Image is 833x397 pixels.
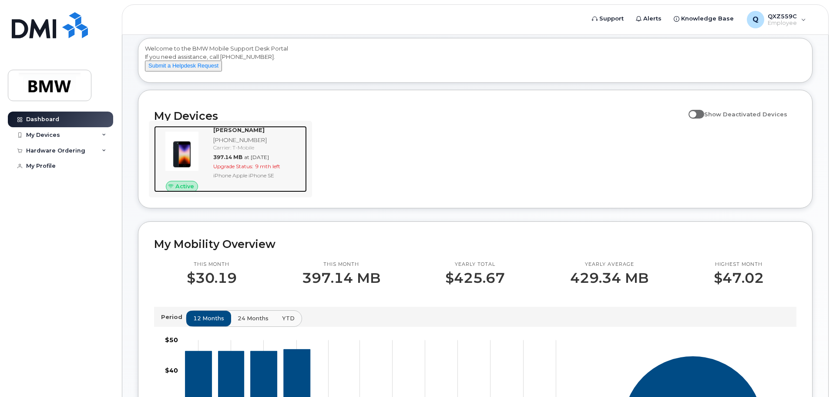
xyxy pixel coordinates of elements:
span: Employee [768,20,797,27]
p: This month [302,261,380,268]
div: Welcome to the BMW Mobile Support Desk Portal If you need assistance, call [PHONE_NUMBER]. [145,44,806,79]
button: Submit a Helpdesk Request [145,61,222,71]
p: Highest month [714,261,764,268]
div: QXZ559C [741,11,812,28]
span: Support [599,14,624,23]
p: $425.67 [445,270,505,286]
span: Upgrade Status: [213,163,253,170]
p: $47.02 [714,270,764,286]
p: Yearly average [570,261,648,268]
p: Period [161,313,186,321]
h2: My Mobility Overview [154,238,796,251]
a: Alerts [630,10,668,27]
span: 397.14 MB [213,154,242,160]
a: Submit a Helpdesk Request [145,62,222,69]
div: iPhone Apple iPhone SE [213,172,303,179]
span: 24 months [238,314,269,322]
a: Knowledge Base [668,10,740,27]
div: Carrier: T-Mobile [213,144,303,151]
a: Support [586,10,630,27]
span: Active [175,182,194,190]
p: 397.14 MB [302,270,380,286]
h2: My Devices [154,109,684,122]
span: YTD [282,314,295,322]
span: Show Deactivated Devices [704,111,787,118]
p: $30.19 [187,270,237,286]
span: Q [752,14,759,25]
tspan: $40 [165,366,178,374]
strong: [PERSON_NAME] [213,126,265,133]
span: QXZ559C [768,13,797,20]
p: Yearly total [445,261,505,268]
iframe: Messenger Launcher [795,359,826,390]
span: at [DATE] [244,154,269,160]
img: image20231002-3703462-10zne2t.jpeg [161,130,203,172]
span: Knowledge Base [681,14,734,23]
div: [PHONE_NUMBER] [213,136,303,144]
tspan: $50 [165,336,178,344]
span: Alerts [643,14,662,23]
p: 429.34 MB [570,270,648,286]
input: Show Deactivated Devices [689,106,695,113]
span: 9 mth left [255,163,280,170]
p: This month [187,261,237,268]
a: Active[PERSON_NAME][PHONE_NUMBER]Carrier: T-Mobile397.14 MBat [DATE]Upgrade Status:9 mth leftiPho... [154,126,307,192]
